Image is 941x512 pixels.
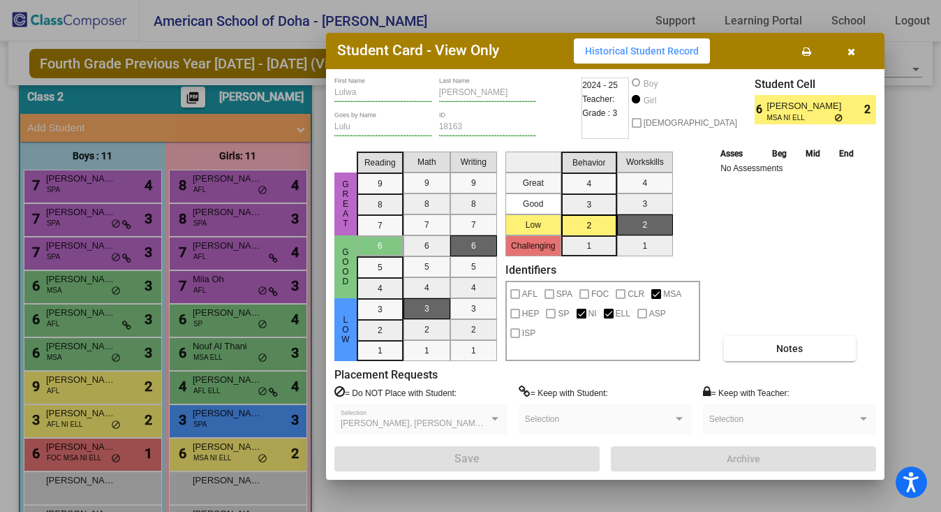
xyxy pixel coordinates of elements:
[519,386,608,400] label: = Keep with Student:
[334,446,600,471] button: Save
[727,453,760,465] span: Archive
[556,286,572,302] span: SPA
[585,45,699,57] span: Historical Student Record
[582,92,614,106] span: Teacher:
[454,452,480,465] span: Save
[588,305,597,322] span: NI
[616,305,630,322] span: ELL
[522,305,540,322] span: HEP
[864,101,876,118] span: 2
[341,418,630,428] span: [PERSON_NAME], [PERSON_NAME], [PERSON_NAME], [PERSON_NAME]
[611,446,876,471] button: Archive
[628,286,644,302] span: CLR
[717,146,762,161] th: Asses
[339,247,352,286] span: Good
[643,78,658,90] div: Boy
[558,305,569,322] span: SP
[766,99,844,113] span: [PERSON_NAME]
[591,286,609,302] span: FOC
[776,343,803,354] span: Notes
[574,38,710,64] button: Historical Student Record
[717,161,864,175] td: No Assessments
[755,78,876,91] h3: Student Cell
[766,112,834,123] span: MSA NI ELL
[703,386,790,400] label: = Keep with Teacher:
[724,336,856,361] button: Notes
[522,325,535,342] span: ISP
[439,122,537,132] input: Enter ID
[649,305,666,322] span: ASP
[334,386,457,400] label: = Do NOT Place with Student:
[644,115,737,131] span: [DEMOGRAPHIC_DATA]
[762,146,796,161] th: Beg
[755,101,766,118] span: 6
[337,42,499,59] h3: Student Card - View Only
[339,315,352,344] span: Low
[334,122,432,132] input: goes by name
[522,286,538,302] span: AFL
[582,106,617,120] span: Grade : 3
[505,263,556,277] label: Identifiers
[796,146,829,161] th: Mid
[663,286,681,302] span: MSA
[582,78,618,92] span: 2024 - 25
[830,146,864,161] th: End
[339,180,352,228] span: Great
[643,94,657,107] div: Girl
[334,368,438,381] label: Placement Requests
